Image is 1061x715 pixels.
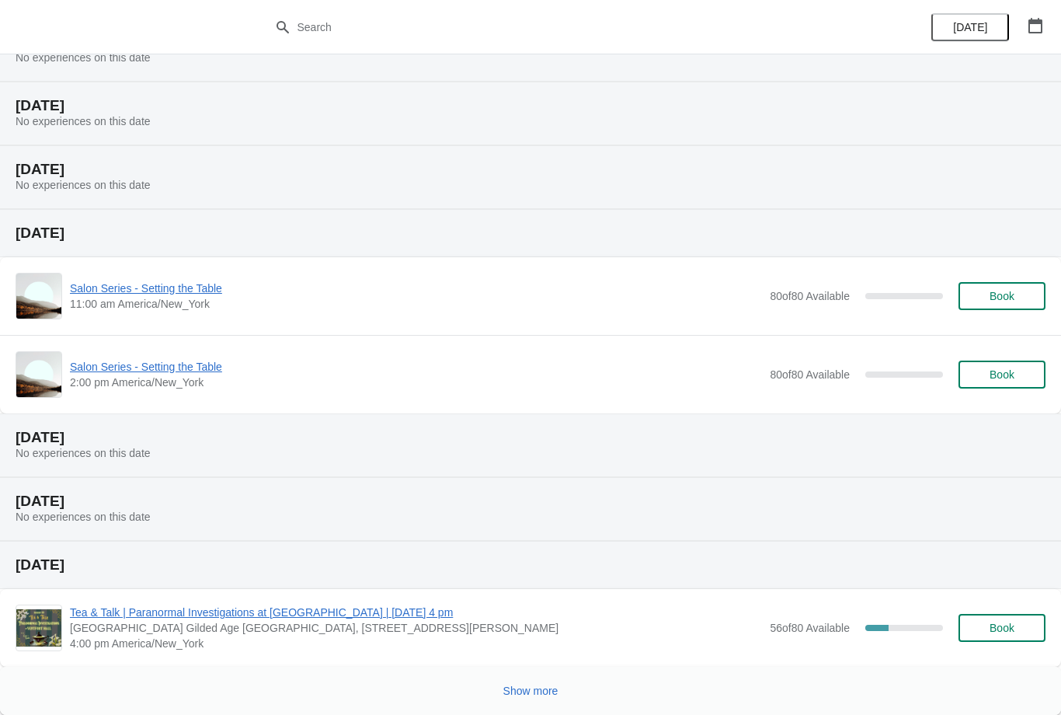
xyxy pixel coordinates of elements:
button: Book [958,614,1045,642]
span: 80 of 80 Available [770,368,850,381]
span: No experiences on this date [16,51,151,64]
span: Book [990,368,1014,381]
span: Show more [503,685,558,697]
span: No experiences on this date [16,511,151,523]
span: Salon Series - Setting the Table [70,281,762,296]
span: 80 of 80 Available [770,290,850,302]
h2: [DATE] [16,430,1045,445]
h2: [DATE] [16,162,1045,177]
h2: [DATE] [16,98,1045,113]
span: No experiences on this date [16,115,151,127]
img: Tea & Talk | Paranormal Investigations at Ventfort Hall | August 19 at 4 pm | Ventfort Hall Gilde... [16,609,61,647]
span: Salon Series - Setting the Table [70,359,762,375]
span: No experiences on this date [16,447,151,459]
span: Book [990,622,1014,634]
span: [GEOGRAPHIC_DATA] Gilded Age [GEOGRAPHIC_DATA], [STREET_ADDRESS][PERSON_NAME] [70,620,762,636]
span: Tea & Talk | Paranormal Investigations at [GEOGRAPHIC_DATA] | [DATE] 4 pm [70,605,762,620]
span: No experiences on this date [16,179,151,191]
h2: [DATE] [16,557,1045,573]
img: Salon Series - Setting the Table | | 2:00 pm America/New_York [16,352,61,397]
span: [DATE] [953,21,987,33]
button: Book [958,361,1045,389]
span: Book [990,290,1014,302]
span: 2:00 pm America/New_York [70,375,762,390]
input: Search [297,13,796,41]
span: 11:00 am America/New_York [70,296,762,312]
span: 4:00 pm America/New_York [70,636,762,651]
button: Book [958,282,1045,310]
img: Salon Series - Setting the Table | | 11:00 am America/New_York [16,274,61,319]
h2: [DATE] [16,494,1045,509]
button: Show more [497,677,565,705]
span: 56 of 80 Available [770,622,850,634]
h2: [DATE] [16,225,1045,241]
button: [DATE] [931,13,1009,41]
